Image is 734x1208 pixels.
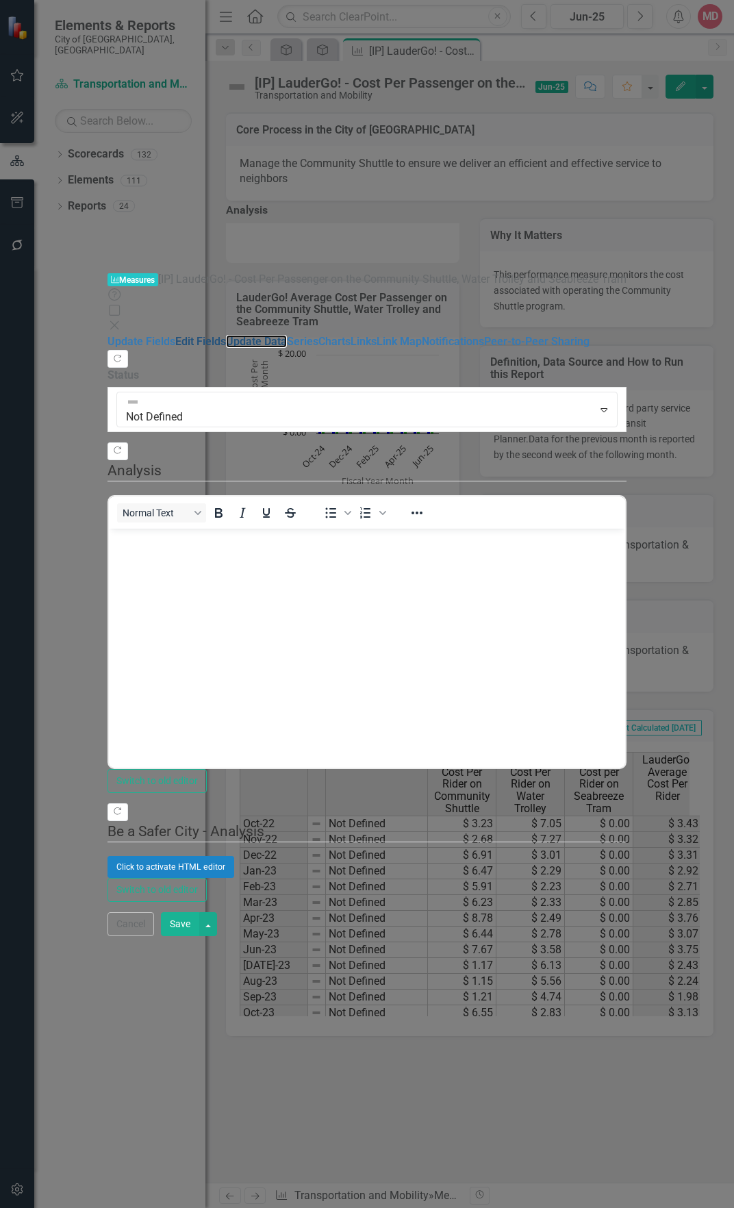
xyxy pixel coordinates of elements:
button: Switch to old editor [107,878,207,902]
a: Edit Fields [175,335,226,348]
div: Bullet list [319,503,353,523]
legend: Be a Safer City - Analysis [107,821,627,842]
button: Italic [231,503,254,523]
button: Reveal or hide additional toolbar items [405,503,429,523]
button: Underline [255,503,278,523]
a: Link Map [377,335,422,348]
button: Click to activate HTML editor [107,856,234,878]
span: Normal Text [123,507,190,518]
button: Cancel [107,912,154,936]
button: Save [161,912,199,936]
label: Status [107,368,627,383]
button: Strikethrough [279,503,302,523]
img: Not Defined [126,395,140,409]
button: Bold [207,503,230,523]
button: Switch to old editor [107,769,207,793]
a: Links [351,335,377,348]
iframe: Rich Text Area [109,529,625,768]
span: [IP] LauderGo! - Cost Per Passenger on the Community Shuttle, Water Trolley and Seabreeze Tram [158,273,627,286]
div: Numbered list [354,503,388,523]
a: Peer-to-Peer Sharing [484,335,590,348]
a: Notifications [422,335,484,348]
a: Update Fields [107,335,175,348]
a: Charts [318,335,351,348]
a: Update Data [226,335,287,348]
legend: Analysis [107,460,627,481]
span: Measures [107,273,158,286]
button: Block Normal Text [117,503,206,523]
a: Series [287,335,318,348]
